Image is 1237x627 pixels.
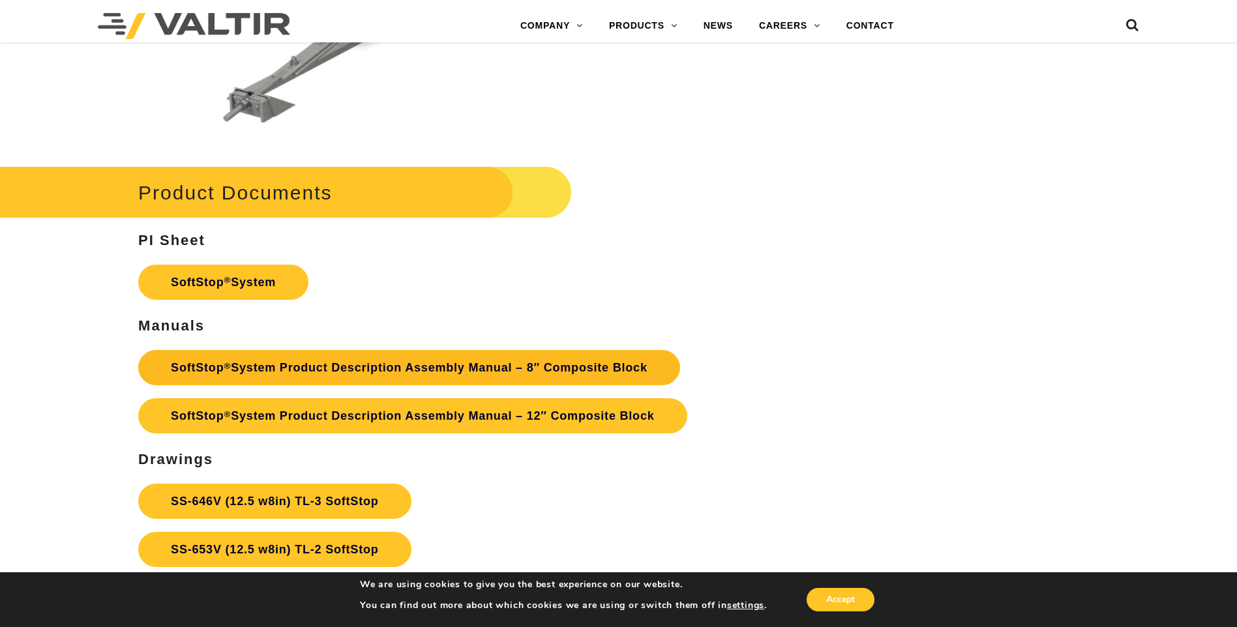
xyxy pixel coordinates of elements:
sup: ® [224,361,231,371]
a: CAREERS [746,13,833,39]
a: CONTACT [833,13,907,39]
img: Valtir [98,13,290,39]
strong: PI Sheet [138,232,205,248]
p: We are using cookies to give you the best experience on our website. [360,579,767,591]
sup: ® [224,409,231,419]
sup: ® [224,275,231,285]
button: settings [727,600,764,611]
a: SS-653V (12.5 w8in) TL-2 SoftStop [138,532,411,567]
button: Accept [807,588,874,611]
a: SoftStop®System Product Description Assembly Manual – 8″ Composite Block [138,350,680,385]
a: SS-646V (12.5 w8in) TL-3 SoftStop [138,484,411,519]
a: PRODUCTS [596,13,691,39]
a: NEWS [691,13,746,39]
a: SoftStop®System Product Description Assembly Manual – 12″ Composite Block [138,398,687,433]
a: SoftStop®System [138,265,308,300]
a: COMPANY [507,13,596,39]
strong: Manuals [138,317,205,334]
strong: Drawings [138,451,213,467]
p: You can find out more about which cookies we are using or switch them off in . [360,600,767,611]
